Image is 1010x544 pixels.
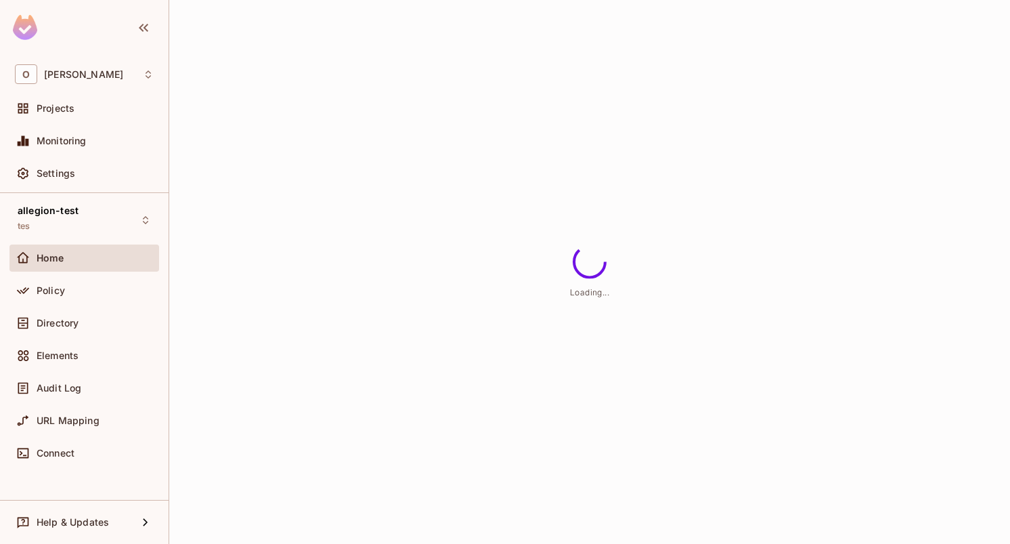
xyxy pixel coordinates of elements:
span: URL Mapping [37,415,100,426]
span: Directory [37,318,79,329]
span: Loading... [570,287,609,297]
span: Elements [37,350,79,361]
span: Policy [37,285,65,296]
span: tes [18,221,30,232]
span: Connect [37,448,74,459]
span: O [15,64,37,84]
span: Help & Updates [37,517,109,528]
span: Workspace: Omer Test [44,69,123,80]
span: Home [37,253,64,264]
span: Monitoring [37,135,87,146]
span: allegion-test [18,205,79,216]
span: Projects [37,103,74,114]
span: Audit Log [37,383,81,394]
span: Settings [37,168,75,179]
img: SReyMgAAAABJRU5ErkJggg== [13,15,37,40]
